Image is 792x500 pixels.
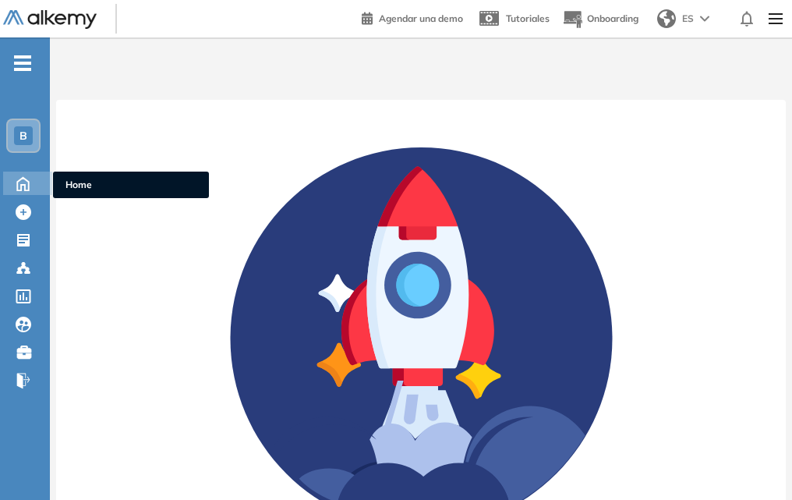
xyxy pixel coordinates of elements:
img: Menu [762,3,789,34]
img: arrow [700,16,709,22]
span: B [19,129,27,142]
img: Logo [3,10,97,30]
span: Home [65,178,196,192]
i: - [14,62,31,65]
span: ES [682,12,694,26]
a: Agendar una demo [362,8,463,27]
img: world [657,9,676,28]
span: Tutoriales [506,12,550,24]
button: Onboarding [562,2,638,36]
span: Agendar una demo [379,12,463,24]
span: Onboarding [587,12,638,24]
